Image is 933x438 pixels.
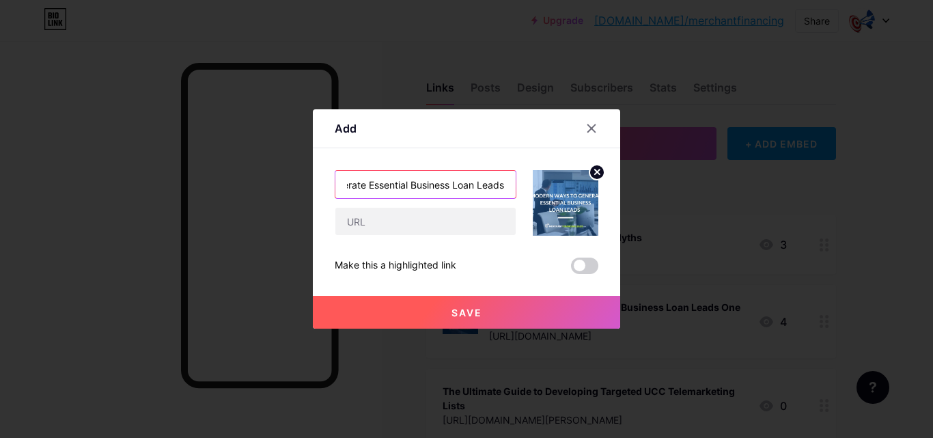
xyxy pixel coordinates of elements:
img: link_thumbnail [533,170,598,236]
div: Make this a highlighted link [335,258,456,274]
span: Save [451,307,482,318]
input: Title [335,171,516,198]
button: Save [313,296,620,329]
input: URL [335,208,516,235]
div: Add [335,120,357,137]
